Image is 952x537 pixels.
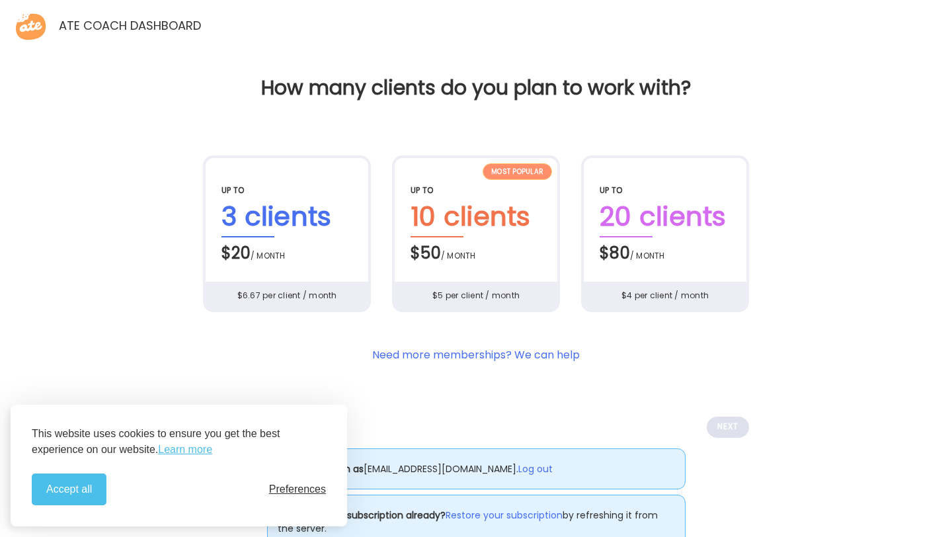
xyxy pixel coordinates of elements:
div: up to [600,185,731,196]
p: This website uses cookies to ensure you get the best experience on our website. [32,426,326,458]
span: / month [251,250,286,261]
div: $20 [221,237,352,265]
div: $6.67 per client / month [205,282,369,310]
button: Toggle preferences [269,483,326,495]
div: up to [411,185,541,196]
div: up to [221,185,352,196]
span: Preferences [269,483,326,495]
div: Most popular [483,163,552,180]
a: Restore your subscription [446,509,563,522]
div: $4 per client / month [583,282,747,310]
div: 3 clients [221,196,352,237]
span: / month [441,250,476,261]
div: 10 clients [411,196,541,237]
h1: How many clients do you plan to work with? [11,76,941,100]
button: Accept all cookies [32,474,106,505]
div: $80 [600,237,731,265]
p: . [267,448,686,489]
a: Learn more [158,442,212,458]
b: Do you have a subscription already? [278,509,446,522]
span: [EMAIL_ADDRESS][DOMAIN_NAME] [364,462,516,475]
a: Log out [518,462,553,476]
div: 20 clients [600,196,731,237]
section: Need more memberships? We can help [372,347,580,364]
div: $5 per client / month [394,282,558,310]
div: Next [707,417,749,438]
span: / month [630,250,665,261]
div: $50 [411,237,541,265]
span: Ate Coach Dashboard [48,11,203,38]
